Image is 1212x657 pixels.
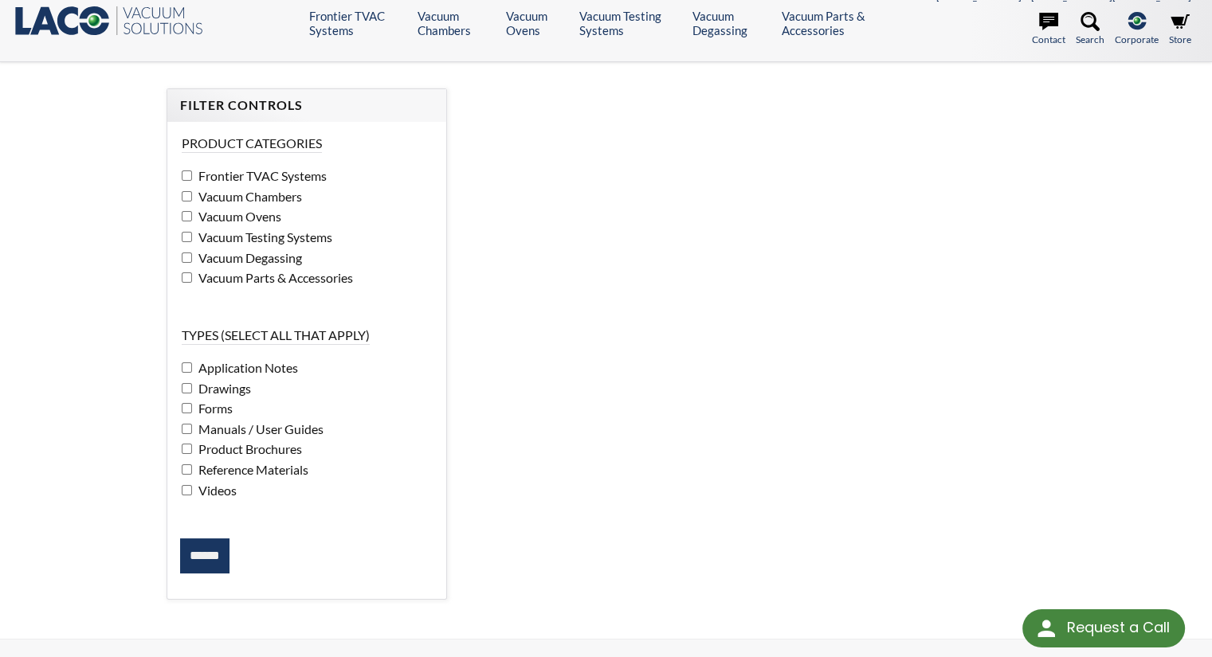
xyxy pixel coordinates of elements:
input: Forms [182,403,192,413]
span: Manuals / User Guides [194,421,324,436]
input: Vacuum Chambers [182,191,192,201]
input: Vacuum Testing Systems [182,232,192,242]
input: Product Brochures [182,444,192,454]
input: Drawings [182,383,192,393]
a: Frontier TVAC Systems [309,9,406,37]
span: Application Notes [194,360,298,375]
span: Corporate [1115,32,1159,47]
span: Product Brochures [194,441,302,456]
span: Videos [194,483,237,498]
div: Request a Call [1022,609,1185,647]
span: Vacuum Degassing [194,250,302,265]
a: Vacuum Parts & Accessories [782,9,899,37]
a: Search [1076,12,1104,47]
a: Vacuum Testing Systems [579,9,681,37]
a: Vacuum Degassing [692,9,770,37]
img: round button [1034,616,1059,641]
input: Vacuum Ovens [182,211,192,221]
div: Request a Call [1066,609,1169,646]
input: Reference Materials [182,464,192,475]
a: Vacuum Chambers [418,9,494,37]
span: Vacuum Chambers [194,189,302,204]
a: Contact [1032,12,1065,47]
input: Vacuum Degassing [182,252,192,263]
legend: Types (select all that apply) [182,327,370,345]
h4: Filter Controls [180,97,433,114]
a: Store [1169,12,1191,47]
input: Vacuum Parts & Accessories [182,272,192,283]
input: Frontier TVAC Systems [182,170,192,181]
span: Vacuum Parts & Accessories [194,270,353,285]
span: Vacuum Testing Systems [194,229,332,244]
span: Frontier TVAC Systems [194,168,327,183]
input: Application Notes [182,362,192,373]
span: Vacuum Ovens [194,209,281,224]
input: Manuals / User Guides [182,424,192,434]
legend: Product Categories [182,135,322,153]
span: Reference Materials [194,462,308,477]
input: Videos [182,485,192,495]
span: Drawings [194,381,251,396]
span: Forms [194,401,233,416]
a: Vacuum Ovens [506,9,567,37]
